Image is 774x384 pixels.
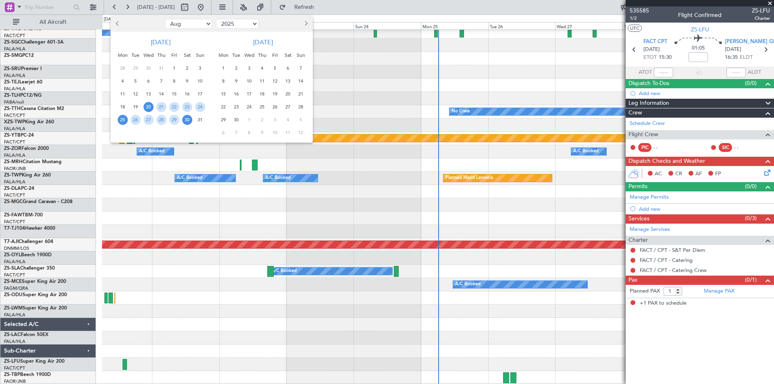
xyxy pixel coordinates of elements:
[129,113,142,126] div: 26-8-2025
[257,115,267,125] span: 2
[268,100,281,113] div: 26-9-2025
[142,87,155,100] div: 13-8-2025
[294,62,307,75] div: 7-9-2025
[193,49,206,62] div: Sun
[294,126,307,139] div: 12-10-2025
[131,63,141,73] span: 29
[268,87,281,100] div: 19-9-2025
[244,128,254,138] span: 8
[244,76,254,86] span: 10
[283,115,293,125] span: 4
[294,49,307,62] div: Sun
[131,115,141,125] span: 26
[116,49,129,62] div: Mon
[217,75,230,87] div: 8-9-2025
[270,89,280,99] span: 19
[218,128,229,138] span: 6
[181,75,193,87] div: 9-8-2025
[169,63,179,73] span: 1
[296,128,306,138] span: 12
[294,100,307,113] div: 28-9-2025
[195,102,205,112] span: 24
[218,76,229,86] span: 8
[116,62,129,75] div: 28-7-2025
[268,113,281,126] div: 3-10-2025
[217,126,230,139] div: 6-10-2025
[129,62,142,75] div: 29-7-2025
[195,63,205,73] span: 3
[268,126,281,139] div: 10-10-2025
[116,75,129,87] div: 4-8-2025
[155,87,168,100] div: 14-8-2025
[218,102,229,112] span: 22
[230,87,243,100] div: 16-9-2025
[114,17,123,30] button: Previous month
[230,113,243,126] div: 30-9-2025
[116,87,129,100] div: 11-8-2025
[296,89,306,99] span: 21
[156,102,166,112] span: 21
[168,75,181,87] div: 8-8-2025
[231,128,241,138] span: 7
[270,115,280,125] span: 3
[256,49,268,62] div: Thu
[144,76,154,86] span: 6
[195,115,205,125] span: 31
[243,126,256,139] div: 8-10-2025
[230,126,243,139] div: 7-10-2025
[156,89,166,99] span: 14
[168,100,181,113] div: 22-8-2025
[270,128,280,138] span: 10
[142,113,155,126] div: 27-8-2025
[193,75,206,87] div: 10-8-2025
[129,75,142,87] div: 5-8-2025
[218,63,229,73] span: 1
[156,76,166,86] span: 7
[256,75,268,87] div: 11-9-2025
[257,89,267,99] span: 18
[283,63,293,73] span: 6
[168,49,181,62] div: Fri
[243,75,256,87] div: 10-9-2025
[182,63,192,73] span: 2
[155,113,168,126] div: 28-8-2025
[268,49,281,62] div: Fri
[281,49,294,62] div: Sat
[256,100,268,113] div: 25-9-2025
[296,115,306,125] span: 5
[144,115,154,125] span: 27
[281,113,294,126] div: 4-10-2025
[256,113,268,126] div: 2-10-2025
[257,102,267,112] span: 25
[129,100,142,113] div: 19-8-2025
[118,115,128,125] span: 25
[244,63,254,73] span: 3
[268,75,281,87] div: 12-9-2025
[118,63,128,73] span: 28
[231,115,241,125] span: 30
[195,76,205,86] span: 10
[181,100,193,113] div: 23-8-2025
[181,87,193,100] div: 16-8-2025
[168,87,181,100] div: 15-8-2025
[283,76,293,86] span: 13
[243,87,256,100] div: 17-9-2025
[270,63,280,73] span: 5
[129,49,142,62] div: Tue
[270,76,280,86] span: 12
[217,100,230,113] div: 22-9-2025
[155,100,168,113] div: 21-8-2025
[217,62,230,75] div: 1-9-2025
[231,102,241,112] span: 23
[257,76,267,86] span: 11
[243,49,256,62] div: Wed
[155,75,168,87] div: 7-8-2025
[156,63,166,73] span: 31
[144,63,154,73] span: 30
[257,128,267,138] span: 9
[181,49,193,62] div: Sat
[256,87,268,100] div: 18-9-2025
[218,115,229,125] span: 29
[193,62,206,75] div: 3-8-2025
[294,75,307,87] div: 14-9-2025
